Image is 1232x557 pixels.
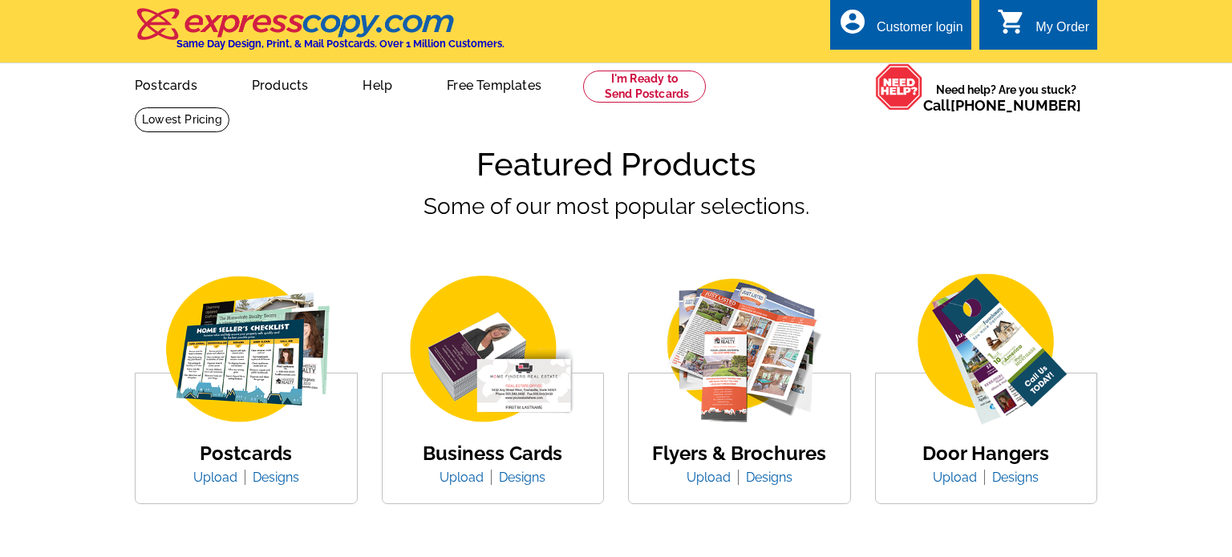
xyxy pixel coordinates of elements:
div: My Order [1035,20,1089,42]
h1: Featured Products [135,145,1097,184]
h4: Postcards [193,442,299,466]
a: Products [226,65,334,103]
img: business-card.png [392,272,593,427]
span: Call [923,97,1081,114]
img: help [875,63,923,111]
a: Upload [193,470,249,485]
img: img_postcard.png [146,272,346,427]
i: account_circle [838,7,867,36]
div: Customer login [877,20,963,42]
a: shopping_cart My Order [997,18,1089,38]
img: door-hanger.png [885,273,1086,428]
a: Designs [992,470,1039,485]
a: account_circle Customer login [838,18,963,38]
h4: Flyers & Brochures [652,442,826,466]
a: Upload [687,470,743,485]
a: Postcards [109,65,223,103]
i: shopping_cart [997,7,1026,36]
h4: Business Cards [423,442,562,466]
h4: Same Day Design, Print, & Mail Postcards. Over 1 Million Customers. [176,38,505,50]
a: Upload [933,470,989,485]
a: Help [337,65,418,103]
span: Need help? Are you stuck? [923,82,1089,114]
a: Free Templates [421,65,567,103]
a: Designs [499,470,545,485]
p: Some of our most popular selections. [135,190,1097,296]
a: Upload [440,470,496,485]
a: Designs [253,470,299,485]
img: flyer-card.png [639,272,840,427]
h4: Door Hangers [922,442,1049,466]
a: Designs [746,470,792,485]
a: [PHONE_NUMBER] [950,97,1081,114]
a: Same Day Design, Print, & Mail Postcards. Over 1 Million Customers. [135,19,505,50]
